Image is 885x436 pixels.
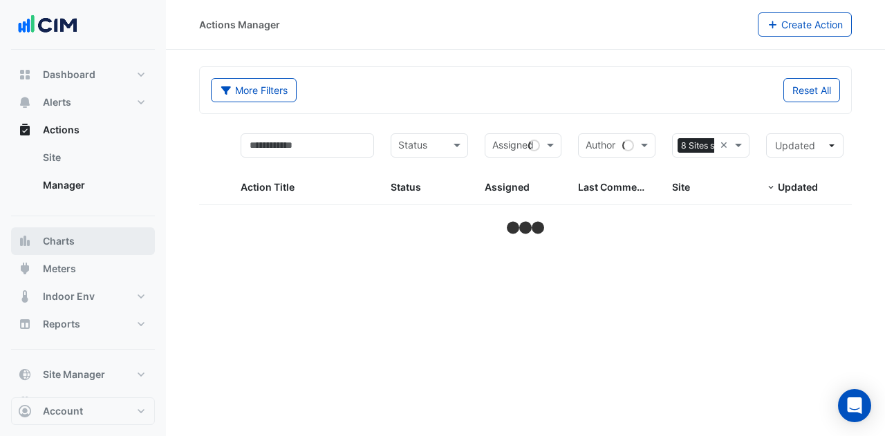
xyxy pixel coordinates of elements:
div: Actions [11,144,155,205]
span: Charts [43,234,75,248]
app-icon: Admin [18,395,32,409]
span: Updated [778,181,818,193]
button: Reset All [783,78,840,102]
span: Clear [720,138,732,153]
span: Assigned [485,181,530,193]
button: Create Action [758,12,853,37]
span: Meters [43,262,76,276]
app-icon: Actions [18,123,32,137]
button: Site Manager [11,361,155,388]
button: Account [11,397,155,425]
button: More Filters [211,78,297,102]
span: Site [672,181,690,193]
span: Action Title [241,181,295,193]
span: Actions [43,123,80,137]
span: Updated [775,140,815,151]
button: Charts [11,227,155,255]
span: 8 Sites selected [678,138,747,153]
div: Open Intercom Messenger [838,389,871,422]
button: Alerts [11,88,155,116]
span: Account [43,404,83,418]
app-icon: Site Manager [18,368,32,381]
span: Site Manager [43,368,105,381]
button: Meters [11,255,155,283]
button: Indoor Env [11,283,155,310]
app-icon: Indoor Env [18,290,32,303]
span: Indoor Env [43,290,95,303]
a: Manager [32,171,155,199]
span: Admin [43,395,74,409]
div: Actions Manager [199,17,280,32]
app-icon: Meters [18,262,32,276]
img: Company Logo [17,11,79,39]
app-icon: Alerts [18,95,32,109]
span: Dashboard [43,68,95,82]
button: Dashboard [11,61,155,88]
span: Reports [43,317,80,331]
app-icon: Reports [18,317,32,331]
span: Alerts [43,95,71,109]
button: Reports [11,310,155,338]
button: Actions [11,116,155,144]
app-icon: Charts [18,234,32,248]
span: Last Commented [578,181,658,193]
a: Site [32,144,155,171]
app-icon: Dashboard [18,68,32,82]
button: Updated [766,133,844,158]
span: Status [391,181,421,193]
button: Admin [11,388,155,416]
